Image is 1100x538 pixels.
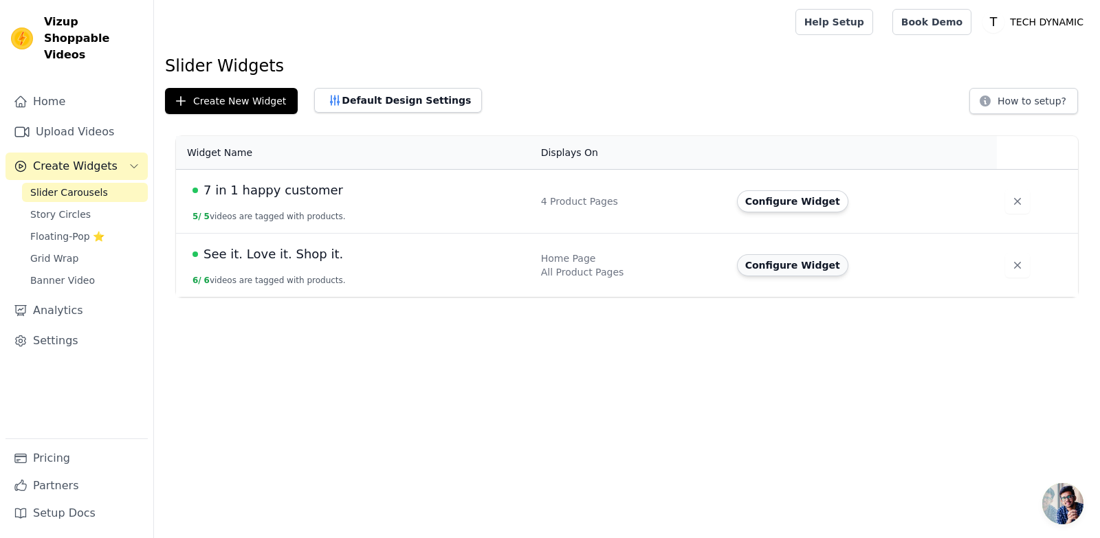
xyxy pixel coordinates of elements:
a: Floating-Pop ⭐ [22,227,148,246]
span: Grid Wrap [30,251,78,265]
span: 5 [204,212,210,221]
button: Create Widgets [5,153,148,180]
img: Vizup [11,27,33,49]
div: 4 Product Pages [541,194,720,208]
div: Home Page [541,251,720,265]
span: Banner Video [30,273,95,287]
button: Delete widget [1005,253,1030,278]
span: See it. Love it. Shop it. [203,245,343,264]
span: Create Widgets [33,158,118,175]
a: Home [5,88,148,115]
a: Analytics [5,297,148,324]
a: Banner Video [22,271,148,290]
a: Settings [5,327,148,355]
span: Story Circles [30,208,91,221]
a: How to setup? [969,98,1078,111]
button: How to setup? [969,88,1078,114]
button: T TECH DYNAMIC [982,10,1089,34]
div: All Product Pages [541,265,720,279]
button: Create New Widget [165,88,298,114]
a: Help Setup [795,9,873,35]
div: Open chat [1042,483,1083,524]
button: 6/ 6videos are tagged with products. [192,275,346,286]
a: Slider Carousels [22,183,148,202]
a: Story Circles [22,205,148,224]
span: 7 in 1 happy customer [203,181,343,200]
th: Widget Name [176,136,533,170]
h1: Slider Widgets [165,55,1089,77]
span: Vizup Shoppable Videos [44,14,142,63]
a: Setup Docs [5,500,148,527]
span: Floating-Pop ⭐ [30,229,104,243]
button: Configure Widget [737,254,848,276]
a: Partners [5,472,148,500]
th: Displays On [533,136,729,170]
button: Configure Widget [737,190,848,212]
span: Live Published [192,188,198,193]
span: Live Published [192,251,198,257]
text: T [989,15,998,29]
a: Pricing [5,445,148,472]
button: Delete widget [1005,189,1030,214]
span: Slider Carousels [30,186,108,199]
a: Book Demo [892,9,971,35]
p: TECH DYNAMIC [1004,10,1089,34]
a: Upload Videos [5,118,148,146]
button: 5/ 5videos are tagged with products. [192,211,346,222]
span: 6 / [192,276,201,285]
span: 6 [204,276,210,285]
a: Grid Wrap [22,249,148,268]
button: Default Design Settings [314,88,482,113]
span: 5 / [192,212,201,221]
